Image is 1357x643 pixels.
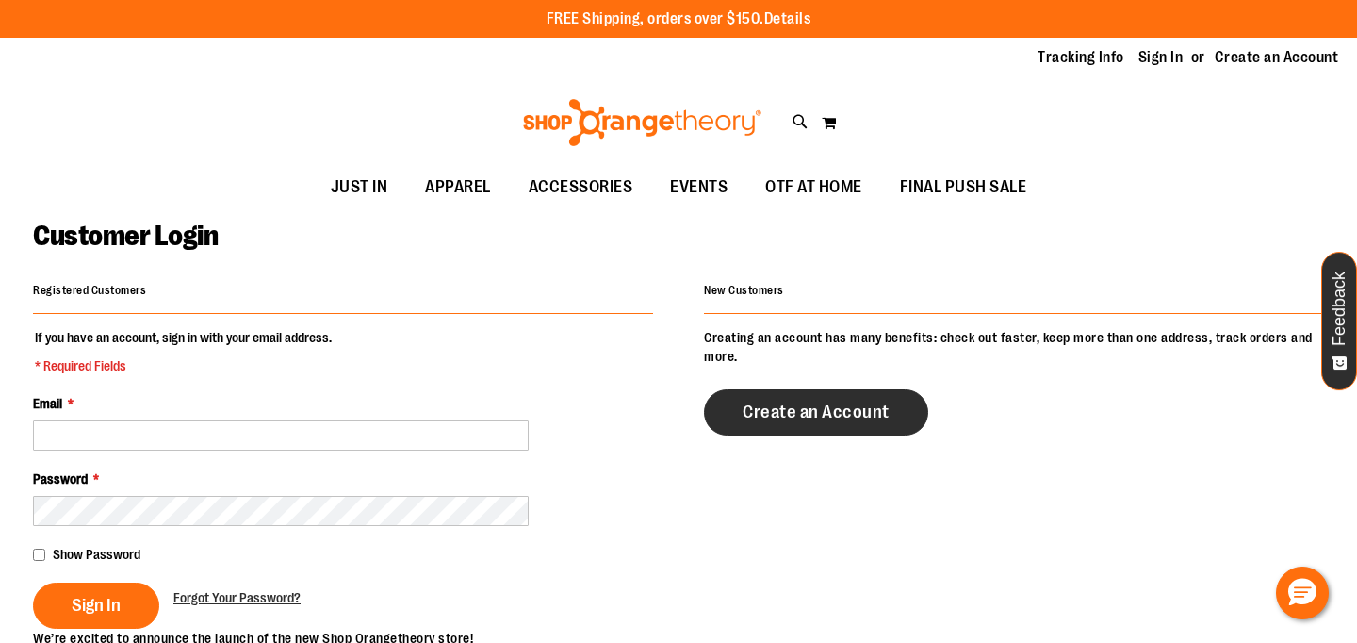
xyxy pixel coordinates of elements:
span: Feedback [1331,272,1349,346]
span: ACCESSORIES [529,166,633,208]
span: Password [33,471,88,486]
span: Create an Account [743,402,890,422]
span: Sign In [72,595,121,616]
a: Forgot Your Password? [173,588,301,607]
span: Forgot Your Password? [173,590,301,605]
span: FINAL PUSH SALE [900,166,1027,208]
strong: Registered Customers [33,284,146,297]
button: Sign In [33,583,159,629]
span: JUST IN [331,166,388,208]
span: Show Password [53,547,140,562]
legend: If you have an account, sign in with your email address. [33,328,334,375]
strong: New Customers [704,284,784,297]
p: FREE Shipping, orders over $150. [547,8,811,30]
span: APPAREL [425,166,491,208]
a: ACCESSORIES [510,166,652,209]
span: Email [33,396,62,411]
a: APPAREL [406,166,510,209]
a: EVENTS [651,166,746,209]
span: * Required Fields [35,356,332,375]
a: JUST IN [312,166,407,209]
a: Sign In [1138,47,1184,68]
span: Customer Login [33,220,218,252]
span: OTF AT HOME [765,166,862,208]
a: OTF AT HOME [746,166,881,209]
img: Shop Orangetheory [520,99,764,146]
a: Create an Account [1215,47,1339,68]
button: Feedback - Show survey [1321,252,1357,390]
span: EVENTS [670,166,728,208]
p: Creating an account has many benefits: check out faster, keep more than one address, track orders... [704,328,1324,366]
a: Details [764,10,811,27]
button: Hello, have a question? Let’s chat. [1276,567,1329,619]
a: Create an Account [704,389,928,436]
a: Tracking Info [1038,47,1124,68]
a: FINAL PUSH SALE [881,166,1046,209]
